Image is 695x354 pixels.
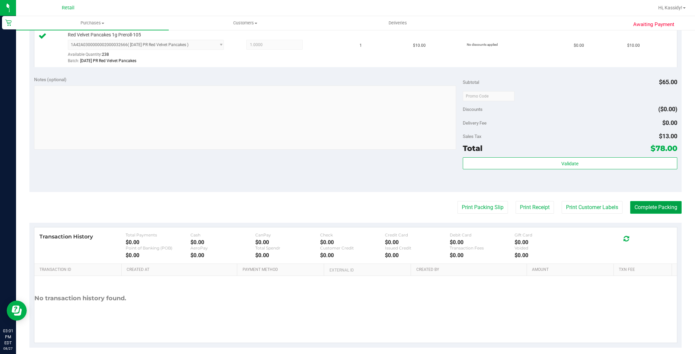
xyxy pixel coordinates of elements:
[467,43,498,46] span: No discounts applied
[68,50,232,63] div: Available Quantity:
[68,32,141,38] span: Red Velvet Pancakes 1g Preroll-105
[385,232,450,237] div: Credit Card
[574,42,584,49] span: $0.00
[126,245,190,250] div: Point of Banking (POB)
[3,346,13,351] p: 08/27
[515,245,579,250] div: Voided
[320,245,385,250] div: Customer Credit
[515,239,579,245] div: $0.00
[255,245,320,250] div: Total Spendr
[659,78,677,85] span: $65.00
[68,58,79,63] span: Batch:
[562,201,622,214] button: Print Customer Labels
[190,245,255,250] div: AeroPay
[34,276,126,321] div: No transaction history found.
[630,201,682,214] button: Complete Packing
[255,232,320,237] div: CanPay
[39,267,119,273] a: Transaction ID
[360,42,362,49] span: 1
[255,252,320,258] div: $0.00
[385,245,450,250] div: Issued Credit
[62,5,75,11] span: Retail
[413,42,426,49] span: $10.00
[34,77,66,82] span: Notes (optional)
[516,201,554,214] button: Print Receipt
[457,201,508,214] button: Print Packing Slip
[627,42,640,49] span: $10.00
[658,106,677,113] span: ($0.00)
[633,21,674,28] span: Awaiting Payment
[463,157,677,169] button: Validate
[619,267,669,273] a: Txn Fee
[16,20,169,26] span: Purchases
[463,91,515,101] input: Promo Code
[320,252,385,258] div: $0.00
[450,245,515,250] div: Transaction Fees
[385,239,450,245] div: $0.00
[659,133,677,140] span: $13.00
[561,161,578,166] span: Validate
[243,267,321,273] a: Payment Method
[5,19,12,26] inline-svg: Retail
[320,239,385,245] div: $0.00
[450,239,515,245] div: $0.00
[416,267,524,273] a: Created By
[190,239,255,245] div: $0.00
[463,134,481,139] span: Sales Tax
[7,301,27,321] iframe: Resource center
[380,20,416,26] span: Deliveries
[651,144,677,153] span: $78.00
[324,264,411,276] th: External ID
[169,20,321,26] span: Customers
[515,232,579,237] div: Gift Card
[463,103,482,115] span: Discounts
[320,232,385,237] div: Check
[126,232,190,237] div: Total Payments
[102,52,109,57] span: 238
[463,120,486,126] span: Delivery Fee
[126,239,190,245] div: $0.00
[515,252,579,258] div: $0.00
[3,328,13,346] p: 03:01 PM EDT
[450,252,515,258] div: $0.00
[16,16,169,30] a: Purchases
[169,16,321,30] a: Customers
[190,252,255,258] div: $0.00
[255,239,320,245] div: $0.00
[126,252,190,258] div: $0.00
[532,267,611,273] a: Amount
[658,5,682,10] span: Hi, Kassidy!
[321,16,474,30] a: Deliveries
[463,144,482,153] span: Total
[80,58,136,63] span: [DATE] PR Red Velvet Pancakes
[463,79,479,85] span: Subtotal
[450,232,515,237] div: Debit Card
[385,252,450,258] div: $0.00
[127,267,235,273] a: Created At
[190,232,255,237] div: Cash
[662,119,677,126] span: $0.00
